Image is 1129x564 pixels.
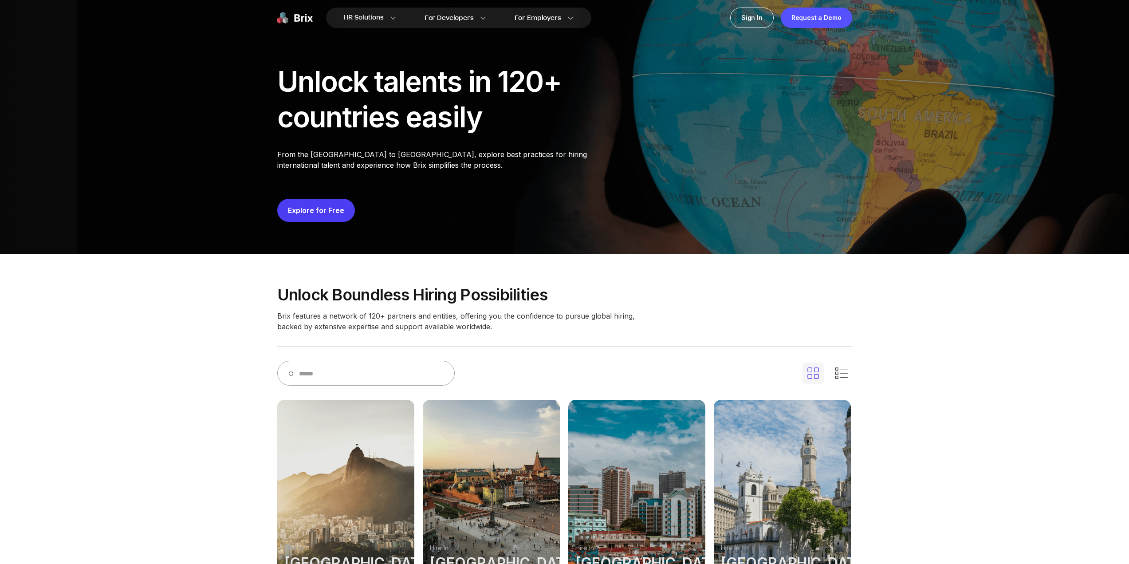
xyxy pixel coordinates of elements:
div: Unlock talents in 120+ countries easily [277,64,619,135]
span: HR Solutions [344,11,384,25]
span: For Employers [515,13,561,23]
a: Sign In [730,8,774,28]
p: Brix features a network of 120+ partners and entities, offering you the confidence to pursue glob... [277,311,641,332]
p: From the [GEOGRAPHIC_DATA] to [GEOGRAPHIC_DATA], explore best practices for hiring international ... [277,149,619,170]
span: For Developers [425,13,474,23]
button: Explore for Free [277,199,355,222]
a: Request a Demo [781,8,852,28]
p: Unlock boundless hiring possibilities [277,286,852,304]
a: Explore for Free [288,206,344,215]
